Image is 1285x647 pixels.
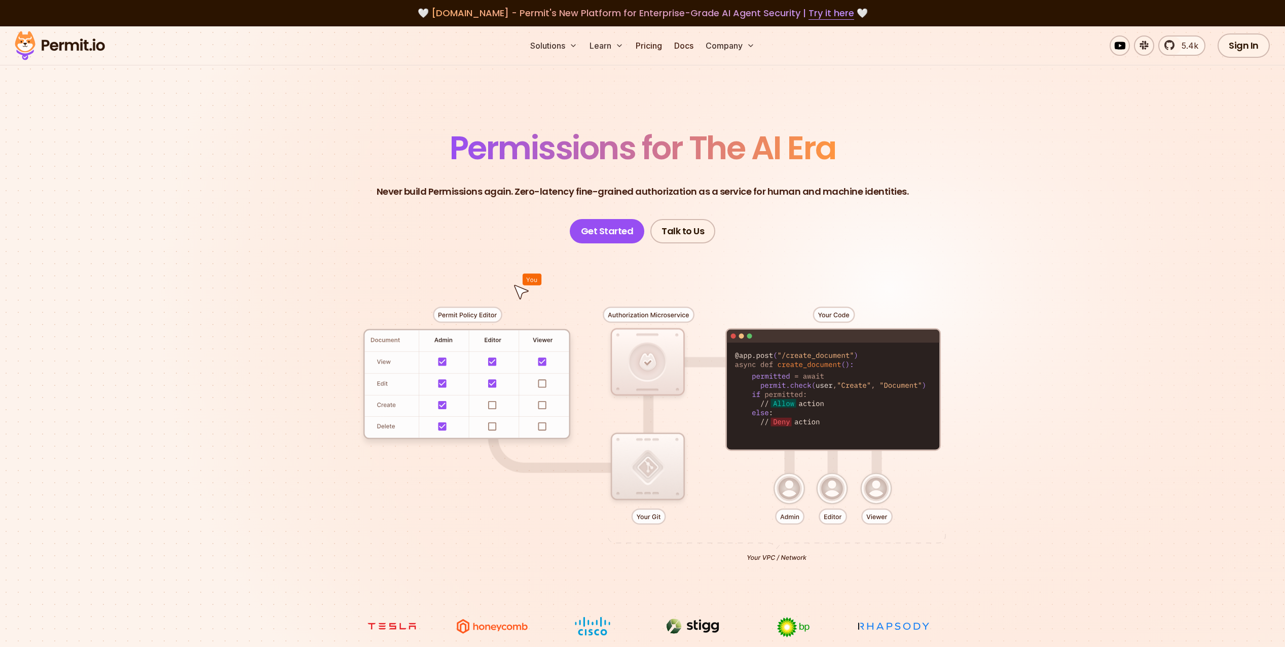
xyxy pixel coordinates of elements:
p: Never build Permissions again. Zero-latency fine-grained authorization as a service for human and... [377,185,909,199]
a: 5.4k [1158,35,1205,56]
span: Permissions for The AI Era [450,125,836,170]
span: 5.4k [1176,40,1198,52]
button: Company [702,35,759,56]
div: 🤍 🤍 [24,6,1261,20]
a: Sign In [1218,33,1270,58]
a: Pricing [632,35,666,56]
img: Honeycomb [454,617,530,636]
a: Talk to Us [650,219,715,243]
img: bp [755,617,831,638]
img: Rhapsody Health [856,617,932,636]
a: Docs [670,35,697,56]
img: Stigg [655,617,731,636]
a: Get Started [570,219,645,243]
button: Solutions [526,35,581,56]
img: Permit logo [10,28,109,63]
img: tesla [354,617,430,636]
span: [DOMAIN_NAME] - Permit's New Platform for Enterprise-Grade AI Agent Security | [431,7,854,19]
button: Learn [585,35,628,56]
a: Try it here [809,7,854,20]
img: Cisco [555,617,631,636]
